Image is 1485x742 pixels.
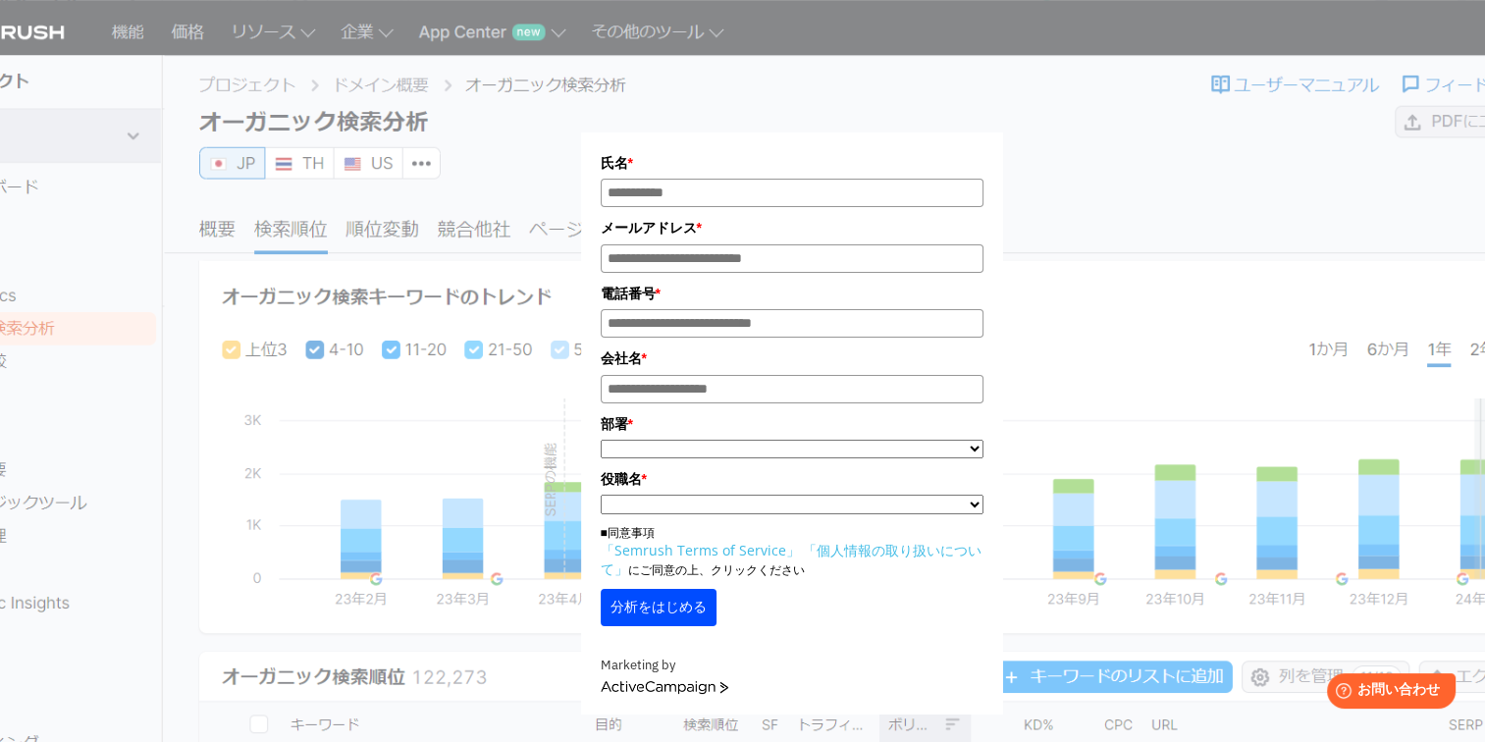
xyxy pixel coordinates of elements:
[601,413,983,435] label: 部署
[601,656,983,676] div: Marketing by
[601,217,983,238] label: メールアドレス
[601,152,983,174] label: 氏名
[601,283,983,304] label: 電話番号
[601,541,981,578] a: 「個人情報の取り扱いについて」
[601,541,800,559] a: 「Semrush Terms of Service」
[601,524,983,579] p: ■同意事項 にご同意の上、クリックください
[1310,665,1463,720] iframe: Help widget launcher
[601,468,983,490] label: 役職名
[601,589,716,626] button: 分析をはじめる
[601,347,983,369] label: 会社名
